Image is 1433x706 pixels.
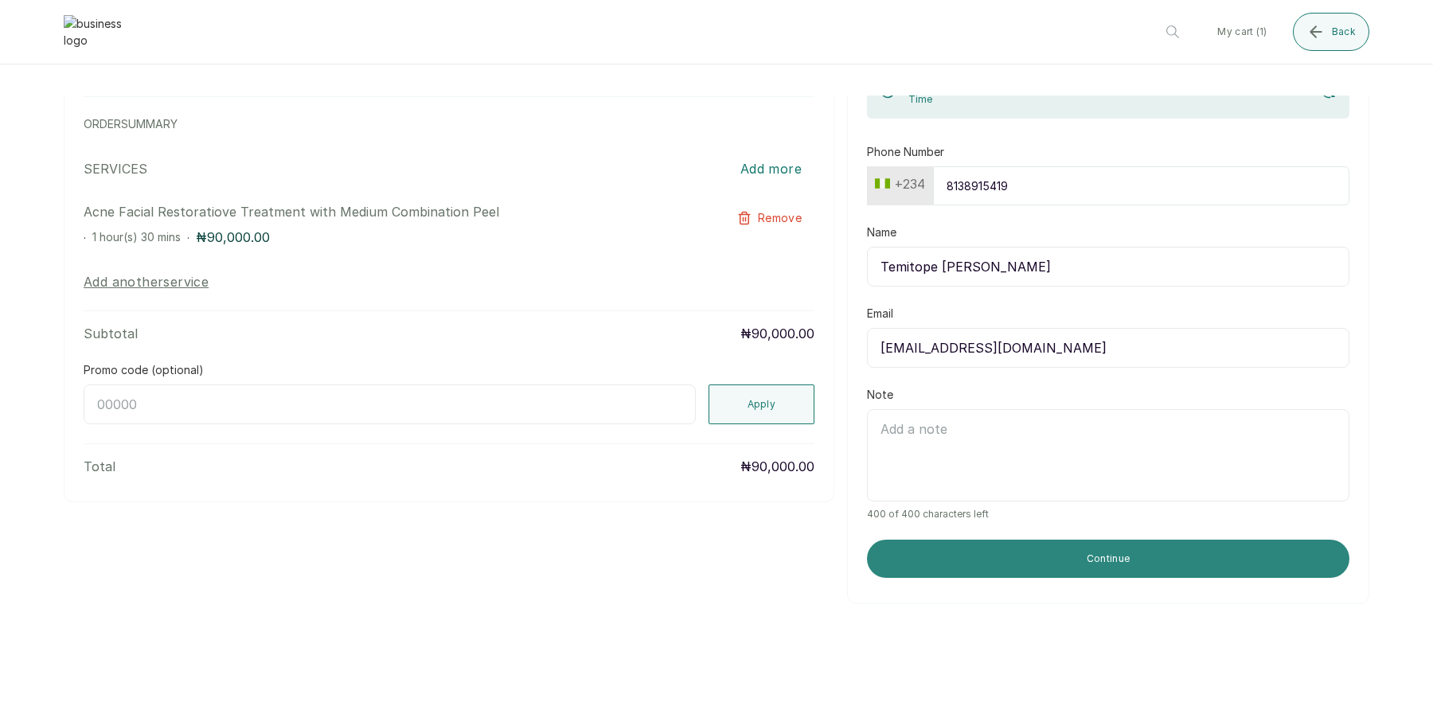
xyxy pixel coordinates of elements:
[869,171,931,197] button: +234
[867,328,1349,368] input: email@acme.com
[867,387,893,403] label: Note
[92,230,181,244] span: 1 hour(s) 30 mins
[1205,13,1279,51] button: My cart (1)
[908,93,1004,106] p: Time
[758,210,802,226] span: Remove
[84,159,147,178] p: SERVICES
[1332,25,1356,38] span: Back
[867,540,1349,578] button: Continue
[84,324,138,343] p: Subtotal
[867,144,944,160] label: Phone Number
[1293,13,1369,51] button: Back
[728,151,814,186] button: Add more
[933,166,1349,205] input: 9151930463
[867,508,1349,521] span: 400 of 400 characters left
[84,202,668,221] p: Acne Facial Restoratiove Treatment with Medium Combination Peel
[724,202,814,234] button: Remove
[867,224,896,240] label: Name
[196,228,270,247] p: ₦90,000.00
[867,247,1349,287] input: Jane Okon
[84,457,115,476] p: Total
[740,457,814,476] p: ₦90,000.00
[84,362,204,378] label: Promo code (optional)
[740,324,814,343] p: ₦90,000.00
[64,15,127,49] img: business logo
[84,228,668,247] div: · ·
[84,116,814,132] p: ORDER SUMMARY
[84,272,209,291] button: Add anotherservice
[867,306,893,322] label: Email
[709,384,815,424] button: Apply
[84,384,696,424] input: 00000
